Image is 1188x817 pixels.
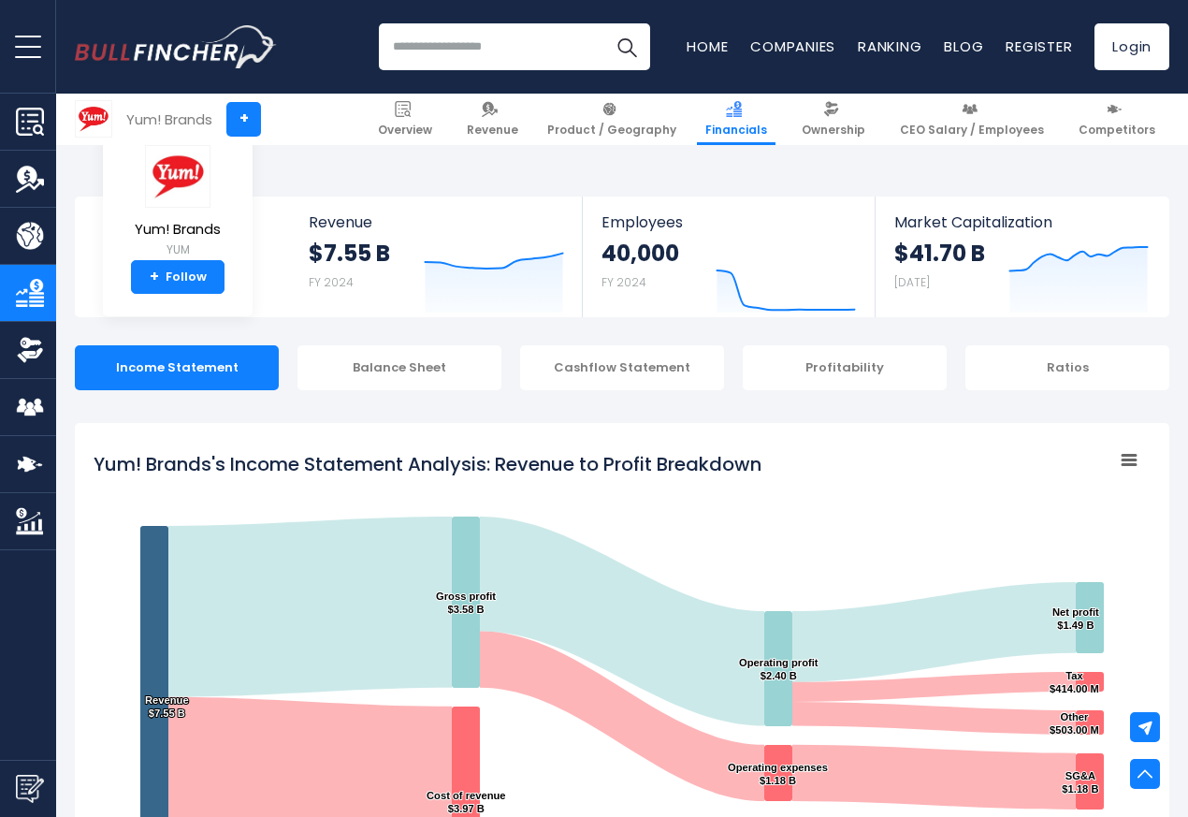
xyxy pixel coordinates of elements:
[94,451,761,477] tspan: Yum! Brands's Income Statement Analysis: Revenue to Profit Breakdown
[601,213,855,231] span: Employees
[687,36,728,56] a: Home
[378,123,432,138] span: Overview
[944,36,983,56] a: Blog
[1050,711,1099,736] text: Other $503.00 M
[309,213,564,231] span: Revenue
[965,345,1169,390] div: Ratios
[369,94,441,145] a: Overview
[728,762,828,786] text: Operating expenses $1.18 B
[697,94,775,145] a: Financials
[900,123,1044,138] span: CEO Salary / Employees
[467,123,518,138] span: Revenue
[1052,606,1099,631] text: Net profit $1.49 B
[458,94,527,145] a: Revenue
[1062,770,1098,795] text: SG&A $1.18 B
[858,36,921,56] a: Ranking
[75,25,276,68] a: Go to homepage
[802,123,865,138] span: Ownership
[1070,94,1164,145] a: Competitors
[76,101,111,137] img: YUM logo
[297,345,501,390] div: Balance Sheet
[75,25,277,68] img: Bullfincher logo
[1006,36,1072,56] a: Register
[135,222,221,238] span: Yum! Brands
[145,145,210,208] img: YUM logo
[135,241,221,258] small: YUM
[891,94,1052,145] a: CEO Salary / Employees
[894,213,1149,231] span: Market Capitalization
[601,239,679,268] strong: 40,000
[16,336,44,364] img: Ownership
[309,274,354,290] small: FY 2024
[876,197,1167,317] a: Market Capitalization $41.70 B [DATE]
[309,239,390,268] strong: $7.55 B
[436,591,496,615] text: Gross profit $3.58 B
[1050,670,1099,694] text: Tax $414.00 M
[743,345,947,390] div: Profitability
[894,274,930,290] small: [DATE]
[145,694,189,719] text: Revenue $7.55 B
[150,269,159,285] strong: +
[126,109,212,130] div: Yum! Brands
[601,274,646,290] small: FY 2024
[75,345,279,390] div: Income Statement
[705,123,767,138] span: Financials
[583,197,874,317] a: Employees 40,000 FY 2024
[134,144,222,261] a: Yum! Brands YUM
[131,260,225,294] a: +Follow
[427,790,506,814] text: Cost of revenue $3.97 B
[1079,123,1155,138] span: Competitors
[603,23,650,70] button: Search
[793,94,874,145] a: Ownership
[1094,23,1169,70] a: Login
[739,657,819,681] text: Operating profit $2.40 B
[226,102,261,137] a: +
[750,36,835,56] a: Companies
[539,94,685,145] a: Product / Geography
[520,345,724,390] div: Cashflow Statement
[894,239,985,268] strong: $41.70 B
[290,197,583,317] a: Revenue $7.55 B FY 2024
[547,123,676,138] span: Product / Geography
